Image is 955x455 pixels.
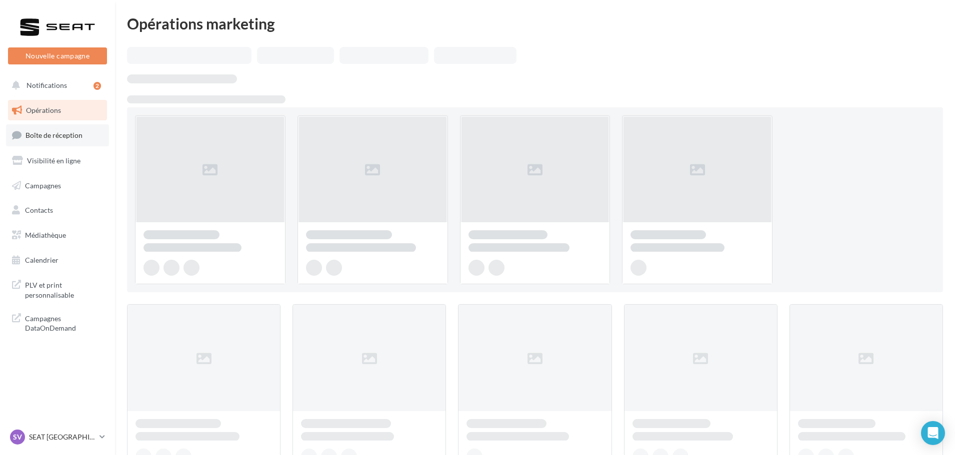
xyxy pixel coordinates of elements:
[6,75,105,96] button: Notifications 2
[6,150,109,171] a: Visibilité en ligne
[8,47,107,64] button: Nouvelle campagne
[25,231,66,239] span: Médiathèque
[25,206,53,214] span: Contacts
[26,106,61,114] span: Opérations
[93,82,101,90] div: 2
[6,274,109,304] a: PLV et print personnalisable
[25,312,103,333] span: Campagnes DataOnDemand
[6,124,109,146] a: Boîte de réception
[25,131,82,139] span: Boîte de réception
[127,16,943,31] div: Opérations marketing
[6,225,109,246] a: Médiathèque
[27,156,80,165] span: Visibilité en ligne
[921,421,945,445] div: Open Intercom Messenger
[25,256,58,264] span: Calendrier
[13,432,22,442] span: SV
[6,250,109,271] a: Calendrier
[6,200,109,221] a: Contacts
[29,432,95,442] p: SEAT [GEOGRAPHIC_DATA]
[8,428,107,447] a: SV SEAT [GEOGRAPHIC_DATA]
[6,175,109,196] a: Campagnes
[26,81,67,89] span: Notifications
[6,308,109,337] a: Campagnes DataOnDemand
[25,181,61,189] span: Campagnes
[6,100,109,121] a: Opérations
[25,278,103,300] span: PLV et print personnalisable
